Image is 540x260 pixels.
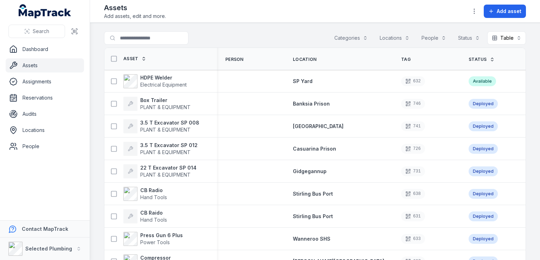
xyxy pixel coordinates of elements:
[19,4,71,18] a: MapTrack
[293,146,336,152] span: Casuarina Prison
[293,57,316,62] span: Location
[469,57,495,62] a: Status
[401,144,425,154] div: 726
[484,5,526,18] button: Add asset
[469,76,496,86] div: Available
[140,164,197,171] strong: 22 T Excavator SP 014
[8,25,65,38] button: Search
[293,101,330,107] span: Banksia Prison
[140,194,167,200] span: Hand Tools
[401,166,425,176] div: 731
[293,168,327,174] span: Gidgegannup
[6,91,84,105] a: Reservations
[123,142,198,156] a: 3.5 T Excavator SP 012PLANT & EQUIPMENT
[454,31,484,45] button: Status
[469,99,498,109] div: Deployed
[140,239,170,245] span: Power Tools
[140,232,183,239] strong: Press Gun 6 Plus
[140,209,167,216] strong: CB Raido
[469,57,487,62] span: Status
[469,166,498,176] div: Deployed
[401,189,425,199] div: 638
[293,236,330,242] span: Wanneroo SHS
[140,187,167,194] strong: CB Radio
[25,246,72,252] strong: Selected Plumbing
[417,31,451,45] button: People
[293,190,333,197] a: Stirling Bus Port
[140,127,191,133] span: PLANT & EQUIPMENT
[401,76,425,86] div: 632
[497,8,521,15] span: Add asset
[140,74,187,81] strong: HDPE Welder
[140,82,187,88] span: Electrical Equipment
[293,123,343,130] a: [GEOGRAPHIC_DATA]
[123,232,183,246] a: Press Gun 6 PlusPower Tools
[140,172,191,178] span: PLANT & EQUIPMENT
[401,121,425,131] div: 741
[293,100,330,107] a: Banksia Prison
[104,13,166,20] span: Add assets, edit and more.
[401,211,425,221] div: 631
[123,187,167,201] a: CB RadioHand Tools
[123,56,139,62] span: Asset
[469,189,498,199] div: Deployed
[123,164,197,178] a: 22 T Excavator SP 014PLANT & EQUIPMENT
[225,57,244,62] span: Person
[330,31,372,45] button: Categories
[401,99,425,109] div: 746
[487,31,526,45] button: Table
[123,74,187,88] a: HDPE WelderElectrical Equipment
[140,119,199,126] strong: 3.5 T Excavator SP 008
[469,144,498,154] div: Deployed
[293,191,333,197] span: Stirling Bus Port
[6,58,84,72] a: Assets
[401,234,425,244] div: 633
[123,209,167,223] a: CB RaidoHand Tools
[33,28,49,35] span: Search
[140,104,191,110] span: PLANT & EQUIPMENT
[293,78,313,84] span: SP Yard
[293,168,327,175] a: Gidgegannup
[375,31,414,45] button: Locations
[6,139,84,153] a: People
[293,123,343,129] span: [GEOGRAPHIC_DATA]
[140,142,198,149] strong: 3.5 T Excavator SP 012
[469,234,498,244] div: Deployed
[140,149,191,155] span: PLANT & EQUIPMENT
[123,56,146,62] a: Asset
[469,211,498,221] div: Deployed
[293,235,330,242] a: Wanneroo SHS
[6,42,84,56] a: Dashboard
[123,97,191,111] a: Box TrailerPLANT & EQUIPMENT
[293,78,313,85] a: SP Yard
[293,213,333,220] a: Stirling Bus Port
[123,119,199,133] a: 3.5 T Excavator SP 008PLANT & EQUIPMENT
[6,107,84,121] a: Audits
[140,97,191,104] strong: Box Trailer
[469,121,498,131] div: Deployed
[293,213,333,219] span: Stirling Bus Port
[140,217,167,223] span: Hand Tools
[401,57,411,62] span: Tag
[6,123,84,137] a: Locations
[104,3,166,13] h2: Assets
[6,75,84,89] a: Assignments
[22,226,68,232] strong: Contact MapTrack
[293,145,336,152] a: Casuarina Prison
